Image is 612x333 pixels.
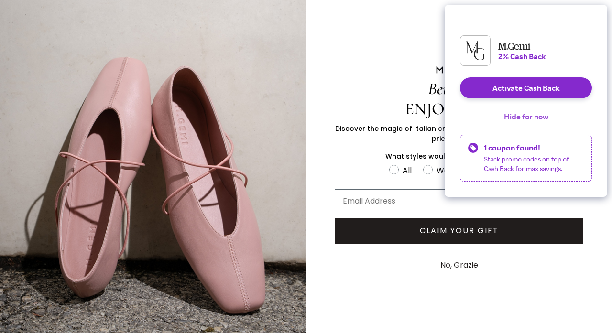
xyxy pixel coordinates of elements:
[335,124,583,143] span: Discover the magic of Italian craftsmanship with $50 off your first full-price purchase.
[591,4,608,21] button: Close dialog
[405,99,514,119] span: ENJOY $50 OFF
[335,218,583,244] button: CLAIM YOUR GIFT
[428,79,491,99] span: Benvenuta
[435,65,483,74] img: M.GEMI
[437,164,471,176] div: Women's
[403,164,412,176] div: All
[436,253,483,277] button: No, Grazie
[385,151,533,161] span: What styles would you like to hear about?
[335,189,583,213] input: Email Address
